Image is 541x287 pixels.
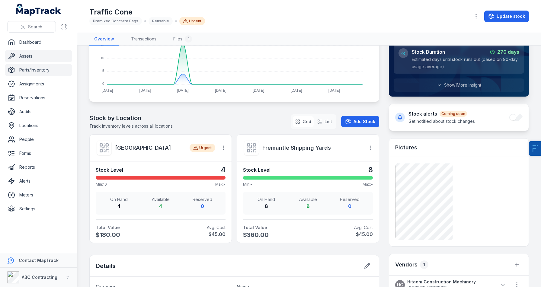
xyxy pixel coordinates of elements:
[7,21,56,33] button: Search
[341,116,379,127] button: Add Stock
[315,116,335,127] button: List
[16,4,61,16] a: MapTrack
[420,260,428,269] div: 1
[96,182,107,187] span: Min: 10
[291,88,302,93] tspan: [DATE]
[5,120,72,132] a: Locations
[96,166,123,174] strong: Stock Level
[248,196,285,202] span: On Hand
[306,203,310,209] strong: 8
[262,144,360,152] a: Fremantle Shipping Yards
[115,144,185,152] a: [GEOGRAPHIC_DATA]
[101,43,104,47] tspan: 15
[5,106,72,118] a: Audits
[89,123,173,129] span: Track inventory levels across all locations
[412,57,518,69] span: Estimated days until stock runs out (based on 90-day usage average)
[117,203,120,209] strong: 4
[5,161,72,173] a: Reports
[253,88,264,93] tspan: [DATE]
[395,143,417,152] h3: Pictures
[243,231,306,239] span: $360.00
[5,78,72,90] a: Assignments
[168,33,197,46] a: Files1
[444,82,481,88] span: Show 1 More Insight
[5,92,72,104] a: Reservations
[243,166,270,174] strong: Stock Level
[5,189,72,201] a: Meters
[179,17,205,25] div: Urgent
[101,56,104,60] tspan: 10
[96,262,116,270] h2: Details
[243,225,306,231] strong: Total Value
[497,48,519,56] strong: 270 days
[159,203,162,209] strong: 4
[394,78,524,92] button: Show1More Insight
[126,33,161,46] a: Transactions
[407,279,476,285] strong: Hitachi Construction Machinery
[96,225,158,231] strong: Total Value
[293,116,314,127] button: Grid
[28,24,42,30] span: Search
[93,19,138,23] span: Premixed Concrete Bags
[102,82,104,85] tspan: 0
[201,203,204,209] strong: 0
[368,165,373,175] strong: 8
[89,114,173,122] h2: Stock by Location
[412,48,445,56] span: Stock Duration
[149,17,173,25] div: Reusable
[290,196,326,202] span: Available
[328,88,340,93] tspan: [DATE]
[243,182,252,187] span: Min: -
[89,7,205,17] h1: Traffic Cone
[5,175,72,187] a: Alerts
[5,133,72,145] a: People
[101,88,113,93] tspan: [DATE]
[89,33,119,46] a: Overview
[184,196,221,202] span: Reserved
[310,225,373,231] span: Avg. Cost
[139,88,151,93] tspan: [DATE]
[96,231,158,239] span: $180.00
[19,258,59,263] strong: Contact MapTrack
[408,119,475,124] span: Get notified about stock changes
[221,165,226,175] strong: 4
[484,11,529,22] button: Update stock
[395,260,418,269] h3: Vendors
[102,69,104,72] tspan: 5
[331,196,368,202] span: Reserved
[348,203,351,209] strong: 0
[408,110,475,117] h4: Stock alerts
[22,275,57,280] strong: ABC Contracting
[5,50,72,62] a: Assets
[190,144,215,152] div: Urgent
[215,88,226,93] tspan: [DATE]
[5,64,72,76] a: Parts/Inventory
[363,182,373,187] span: Max: -
[215,182,226,187] span: Max: -
[310,231,373,238] strong: $45.00
[440,111,467,117] div: Coming soon
[265,203,268,209] strong: 8
[185,35,192,43] div: 1
[5,36,72,48] a: Dashboard
[5,203,72,215] a: Settings
[5,147,72,159] a: Forms
[142,196,179,202] span: Available
[101,196,137,202] span: On Hand
[163,225,226,231] span: Avg. Cost
[177,88,189,93] tspan: [DATE]
[163,231,226,238] strong: $45.00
